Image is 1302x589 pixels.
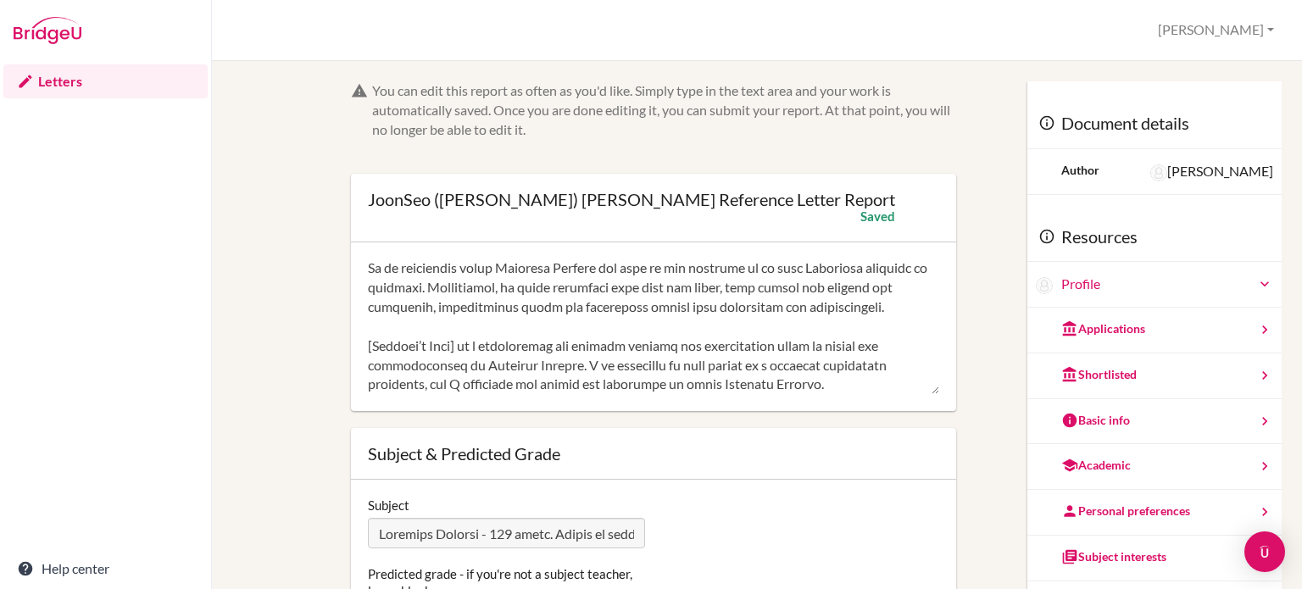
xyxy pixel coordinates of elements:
[1061,366,1137,383] div: Shortlisted
[1061,162,1099,179] div: Author
[1150,164,1167,181] img: Sara Morgan
[1061,275,1273,294] a: Profile
[1150,14,1282,46] button: [PERSON_NAME]
[1061,548,1166,565] div: Subject interests
[1027,444,1282,490] a: Academic
[368,191,895,208] div: JoonSeo ([PERSON_NAME]) [PERSON_NAME] Reference Letter Report
[1027,353,1282,399] a: Shortlisted
[1150,162,1273,181] div: [PERSON_NAME]
[372,81,956,140] div: You can edit this report as often as you'd like. Simply type in the text area and your work is au...
[1244,531,1285,572] div: Open Intercom Messenger
[860,208,895,225] div: Saved
[1027,98,1282,149] div: Document details
[368,497,409,514] label: Subject
[1061,503,1190,520] div: Personal preferences
[3,552,208,586] a: Help center
[368,445,939,462] div: Subject & Predicted Grade
[1061,320,1145,337] div: Applications
[1027,308,1282,353] a: Applications
[1061,457,1131,474] div: Academic
[1027,399,1282,445] a: Basic info
[3,64,208,98] a: Letters
[1027,490,1282,536] a: Personal preferences
[1027,212,1282,263] div: Resources
[14,17,81,44] img: Bridge-U
[1027,536,1282,581] a: Subject interests
[1036,277,1053,294] img: JoonSeo (Jasper) Kwon
[1061,412,1130,429] div: Basic info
